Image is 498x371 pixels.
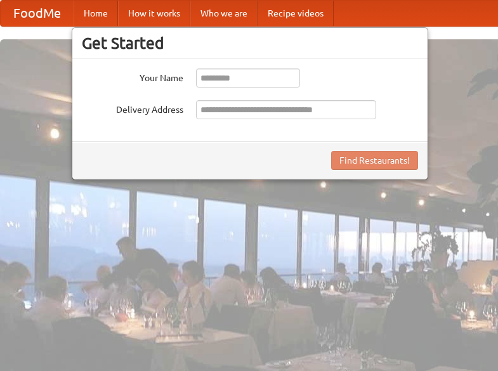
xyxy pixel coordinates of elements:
[190,1,258,26] a: Who we are
[82,68,183,84] label: Your Name
[331,151,418,170] button: Find Restaurants!
[1,1,74,26] a: FoodMe
[258,1,334,26] a: Recipe videos
[82,34,418,53] h3: Get Started
[82,100,183,116] label: Delivery Address
[118,1,190,26] a: How it works
[74,1,118,26] a: Home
